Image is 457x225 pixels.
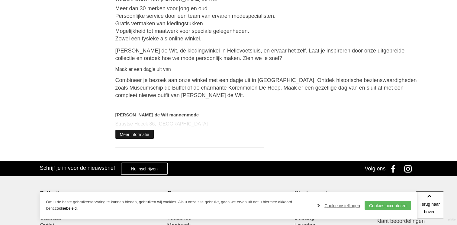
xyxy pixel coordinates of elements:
a: Terug naar boven [416,191,443,218]
a: Divide [448,216,455,223]
div: Klantenservice [294,190,417,196]
a: [PERSON_NAME] de Wit mannenmode [115,112,199,117]
a: Cookies accepteren [365,201,411,210]
p: [PERSON_NAME] de Wit, dé kledingwinkel in Hellevoetsluis, en ervaar het zelf. Laat je inspireren ... [115,47,417,62]
h3: Schrijf je in voor de nieuwsbrief [40,165,115,171]
li: Gratis vermaken van kledingstukken. [115,20,417,27]
li: Zowel een fysieke als online winkel. [115,35,417,43]
a: Meer informatie [115,130,154,139]
h3: Klant beoordelingen [376,218,439,224]
a: Instagram [402,161,417,176]
li: Mogelijkheid tot maatwerk voor speciale gelegenheden. [115,27,417,35]
div: Over ons [167,190,290,196]
div: Collectie [40,190,163,196]
div: Volg ons [365,161,385,176]
p: Combineer je bezoek aan onze winkel met een dagje uit in [GEOGRAPHIC_DATA]. Ontdek historische be... [115,77,417,99]
li: Meer dan 30 merken voor jong en oud. [115,5,417,12]
h4: Maak er een dagje uit van [115,67,417,72]
a: Cookie instellingen [317,201,360,210]
a: cookiebeleid [55,206,76,211]
li: Persoonlijke service door een team van ervaren modespecialisten. [115,12,417,20]
h4: Struytse Hoeck 86, [GEOGRAPHIC_DATA] [115,121,264,127]
a: Facebook [387,161,402,176]
p: Om u de beste gebruikerservaring te kunnen bieden, gebruiken wij cookies. Als u onze site gebruik... [46,199,311,212]
a: Nu inschrijven [121,163,168,175]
